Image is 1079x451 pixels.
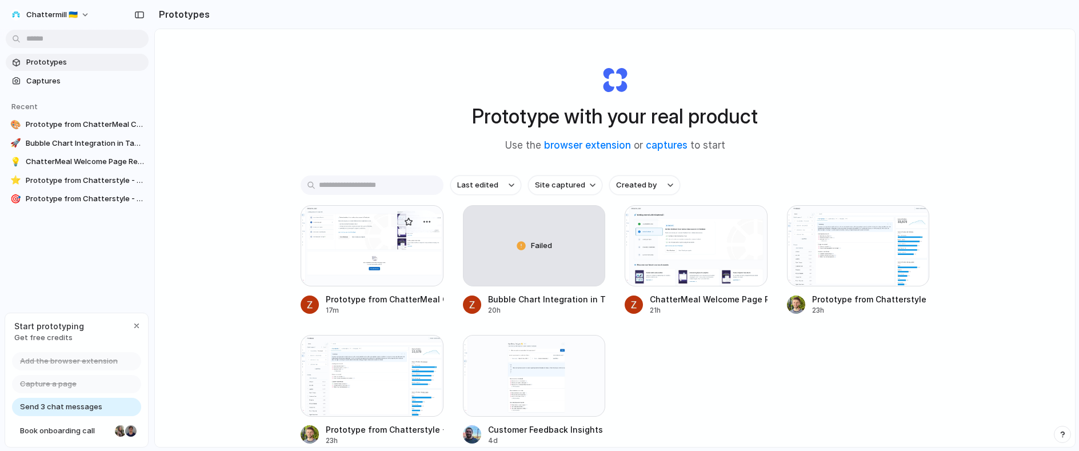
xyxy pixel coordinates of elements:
div: 4d [488,436,603,446]
span: Book onboarding call [20,425,110,437]
span: Bubble Chart Integration in Table Selector [26,138,144,149]
a: browser extension [544,139,631,151]
span: Recent [11,102,38,111]
div: Customer Feedback Insights [488,424,603,436]
a: 💡ChatterMeal Welcome Page Revamp [6,153,149,170]
div: Prototype from ChatterMeal Clone [326,293,443,305]
div: ⭐ [10,175,21,186]
a: ⭐Prototype from Chatterstyle - Clone Feedback Summary [6,172,149,189]
span: Capture a page [20,378,77,390]
span: Site captured [535,179,585,191]
a: 🎯Prototype from Chatterstyle - Clone Feedback Summary [6,190,149,207]
a: FailedBubble Chart Integration in Table Selector20h [463,205,606,316]
a: 🚀Bubble Chart Integration in Table Selector [6,135,149,152]
span: Add the browser extension [20,356,118,367]
div: Bubble Chart Integration in Table Selector [488,293,606,305]
div: 21h [650,305,768,316]
button: Site captured [528,175,602,195]
span: Send 3 chat messages [20,401,102,413]
span: Get free credits [14,332,84,344]
a: Prototype from Chatterstyle - Clone Feedback SummaryPrototype from Chatterstyle - Clone Feedback ... [301,335,443,445]
div: 23h [812,305,930,316]
h2: Prototypes [154,7,210,21]
span: Prototypes [26,57,144,68]
a: Captures [6,73,149,90]
div: 20h [488,305,606,316]
div: 🎯 [10,193,21,205]
div: Nicole Kubica [114,424,127,438]
a: Customer Feedback InsightsCustomer Feedback Insights4d [463,335,606,445]
span: Prototype from Chatterstyle - Clone Feedback Summary [26,193,144,205]
div: 🚀 [10,138,21,149]
div: Christian Iacullo [124,424,138,438]
span: Last edited [457,179,498,191]
div: 🎨 [10,119,21,130]
div: 17m [326,305,443,316]
span: Created by [616,179,657,191]
div: Prototype from Chatterstyle - Clone Feedback Summary [326,424,443,436]
a: Prototypes [6,54,149,71]
button: Last edited [450,175,521,195]
div: 23h [326,436,443,446]
span: Use the or to start [505,138,725,153]
div: ChatterMeal Welcome Page Revamp [650,293,768,305]
span: Start prototyping [14,320,84,332]
a: captures [646,139,688,151]
span: Prototype from ChatterMeal Clone [26,119,144,130]
div: 💡 [10,156,21,167]
span: Failed [531,240,552,252]
span: ChatterMeal Welcome Page Revamp [26,156,144,167]
span: Captures [26,75,144,87]
div: Prototype from Chatterstyle - Clone Feedback Summary [812,293,930,305]
span: Prototype from Chatterstyle - Clone Feedback Summary [26,175,144,186]
a: 🎨Prototype from ChatterMeal Clone [6,116,149,133]
a: ChatterMeal Welcome Page RevampChatterMeal Welcome Page Revamp21h [625,205,768,316]
button: Created by [609,175,680,195]
span: Chattermill 🇺🇦 [26,9,78,21]
a: Book onboarding call [12,422,141,440]
a: Prototype from Chatterstyle - Clone Feedback SummaryPrototype from Chatterstyle - Clone Feedback ... [787,205,930,316]
button: Chattermill 🇺🇦 [6,6,95,24]
h1: Prototype with your real product [472,101,758,131]
a: Prototype from ChatterMeal ClonePrototype from ChatterMeal Clone17m [301,205,443,316]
